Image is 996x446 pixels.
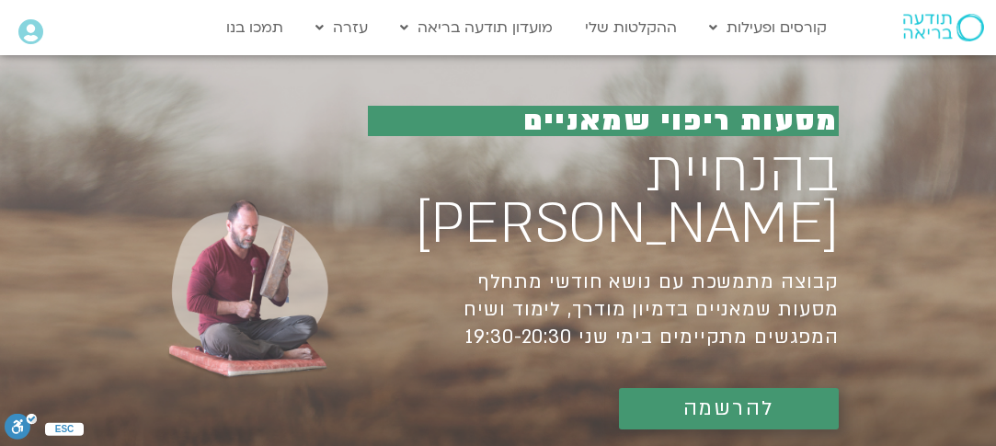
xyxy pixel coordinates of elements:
[306,10,377,45] a: עזרה
[683,397,774,420] span: להרשמה
[368,147,838,250] h1: בהנחיית [PERSON_NAME]
[903,14,984,41] img: תודעה בריאה
[576,10,686,45] a: ההקלטות שלי
[619,388,839,429] a: להרשמה
[368,106,838,136] h1: מסעות ריפוי שמאניים
[368,269,838,351] h1: קבוצה מתמשכת עם נושא חודשי מתחלף מסעות שמאניים בדמיון מודרך, לימוד ושיח המפגשים מתקיימים בימי שני...
[217,10,292,45] a: תמכו בנו
[700,10,836,45] a: קורסים ופעילות
[391,10,562,45] a: מועדון תודעה בריאה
